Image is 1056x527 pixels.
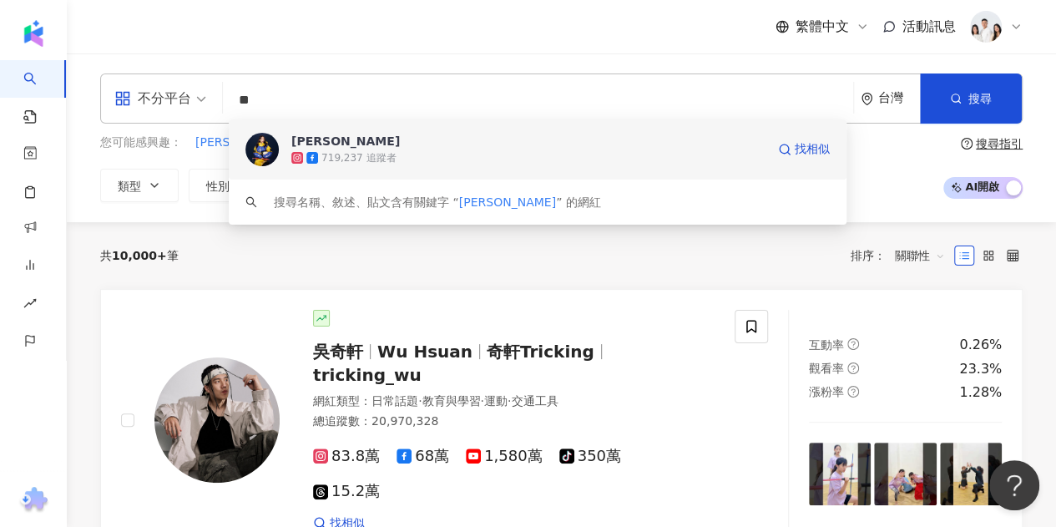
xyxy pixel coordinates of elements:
div: 23.3% [959,360,1002,378]
span: question-circle [961,138,973,149]
span: question-circle [847,362,859,374]
span: search [245,196,257,208]
span: 互動率 [809,338,844,352]
span: 搜尋 [968,92,992,105]
span: 漲粉率 [809,385,844,398]
div: 總追蹤數 ： 20,970,328 [313,413,715,430]
img: chrome extension [18,487,50,514]
span: Wu Hsuan [377,342,472,362]
img: logo icon [20,20,47,47]
button: 搜尋 [920,73,1022,124]
img: 20231221_NR_1399_Small.jpg [970,11,1002,43]
span: appstore [114,90,131,107]
img: post-image [940,443,1002,504]
div: 排序： [851,242,954,269]
div: 不分平台 [114,85,191,112]
div: 搜尋指引 [976,137,1023,150]
span: 關聯性 [895,242,945,269]
a: 找相似 [778,133,830,166]
span: 教育與學習 [422,394,480,408]
span: · [480,394,483,408]
span: 找相似 [795,141,830,158]
span: 日常話題 [371,394,418,408]
span: [PERSON_NAME] [459,195,556,209]
iframe: Help Scout Beacon - Open [989,460,1039,510]
span: 68萬 [397,448,449,465]
div: 台灣 [878,91,920,105]
span: tricking_wu [313,365,422,385]
span: 繁體中文 [796,18,849,36]
button: 性別 [189,169,267,202]
img: KOL Avatar [245,133,279,166]
span: 83.8萬 [313,448,380,465]
span: 性別 [206,180,230,193]
span: 類型 [118,180,141,193]
div: 網紅類型 ： [313,393,715,410]
div: 719,237 追蹤者 [321,151,396,165]
img: KOL Avatar [154,357,280,483]
span: 交通工具 [511,394,558,408]
span: 1,580萬 [466,448,543,465]
span: question-circle [847,386,859,398]
span: · [418,394,422,408]
span: 吳奇軒 [313,342,363,362]
span: · [508,394,511,408]
div: 1.28% [959,383,1002,402]
div: 搜尋名稱、敘述、貼文含有關鍵字 “ ” 的網紅 [274,193,601,211]
button: [PERSON_NAME] [195,134,293,152]
span: question-circle [847,338,859,350]
span: rise [23,286,37,324]
span: 350萬 [559,448,621,465]
div: [PERSON_NAME] [291,133,400,149]
a: search [23,60,57,125]
span: 10,000+ [112,249,167,262]
span: 運動 [484,394,508,408]
span: environment [861,93,873,105]
span: [PERSON_NAME] [195,134,292,151]
div: 0.26% [959,336,1002,354]
span: 觀看率 [809,362,844,375]
span: 15.2萬 [313,483,380,500]
span: 活動訊息 [902,18,956,34]
button: 類型 [100,169,179,202]
img: post-image [874,443,936,504]
span: 奇軒Tricking [487,342,594,362]
span: 您可能感興趣： [100,134,182,151]
div: 共 筆 [100,249,179,262]
img: post-image [809,443,871,504]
